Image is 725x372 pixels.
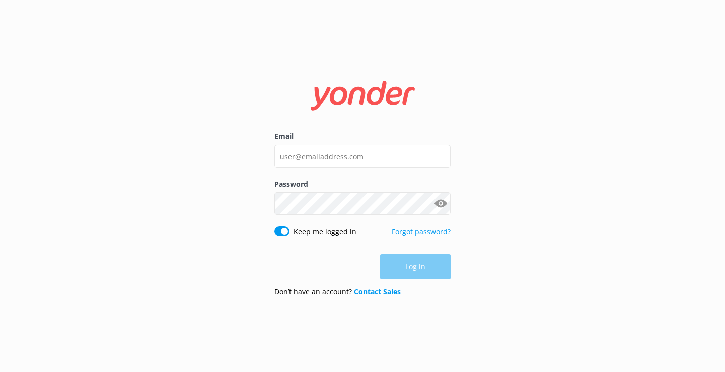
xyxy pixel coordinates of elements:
label: Email [274,131,451,142]
a: Contact Sales [354,287,401,296]
p: Don’t have an account? [274,286,401,297]
label: Keep me logged in [294,226,356,237]
button: Show password [430,194,451,214]
label: Password [274,179,451,190]
a: Forgot password? [392,227,451,236]
input: user@emailaddress.com [274,145,451,168]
